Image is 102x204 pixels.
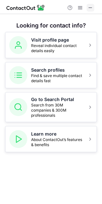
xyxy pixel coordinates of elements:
[5,62,97,88] button: Search profilesFind & save multiple contact details fast
[5,92,97,122] button: Go to Search PortalSearch from 30M companies & 300M professionals
[5,32,97,58] button: Visit profile pageReveal individual contact details easily
[31,137,84,147] span: About ContactOut’s features & benefits
[31,67,84,73] h5: Search profiles
[6,4,45,12] img: ContactOut v5.3.10
[5,126,97,152] button: Learn moreAbout ContactOut’s features & benefits
[9,130,27,148] img: Learn more
[31,43,84,53] span: Reveal individual contact details easily
[31,37,84,43] h5: Visit profile page
[9,36,27,54] img: Visit profile page
[31,96,84,103] h5: Go to Search Portal
[31,103,84,118] span: Search from 30M companies & 300M professionals
[31,73,84,83] span: Find & save multiple contact details fast
[9,66,27,84] img: Search profiles
[31,131,84,137] h5: Learn more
